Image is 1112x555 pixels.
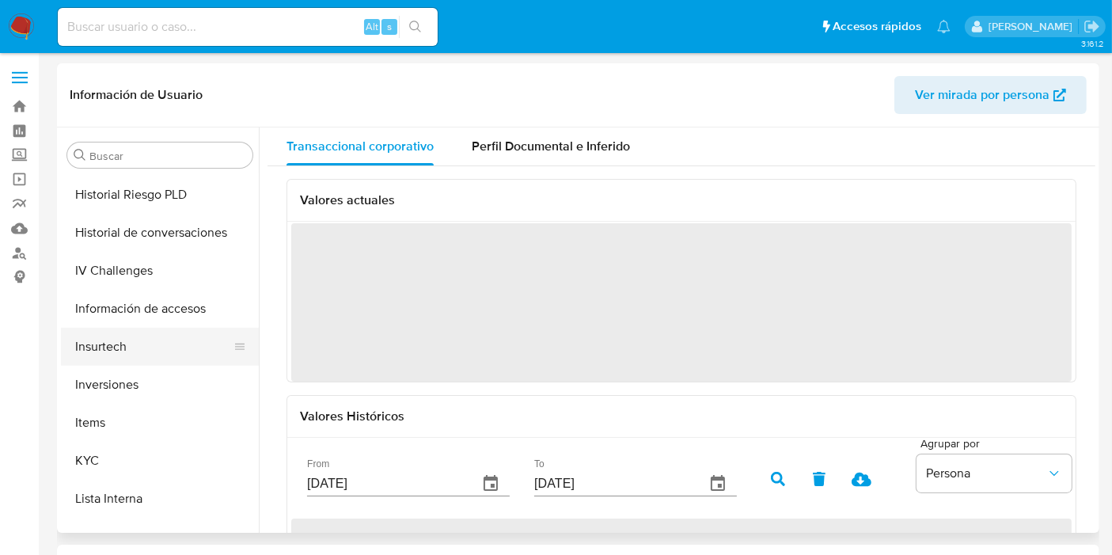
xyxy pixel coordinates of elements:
h3: Valores Históricos [300,409,1063,424]
span: Perfil Documental e Inferido [472,137,630,155]
button: KYC [61,442,259,480]
button: Inversiones [61,366,259,404]
span: Persona [926,466,1046,481]
input: Buscar [89,149,246,163]
button: Ver mirada por persona [894,76,1087,114]
p: belen.palamara@mercadolibre.com [989,19,1078,34]
input: Buscar usuario o caso... [58,17,438,37]
span: Transaccional corporativo [287,137,434,155]
a: Salir [1084,18,1100,35]
button: IV Challenges [61,252,259,290]
button: Lista Interna [61,480,259,518]
span: Alt [366,19,378,34]
button: search-icon [399,16,431,38]
label: To [534,460,545,469]
a: Notificaciones [937,20,951,33]
button: Persona [917,454,1072,492]
button: Insurtech [61,328,246,366]
button: Historial Riesgo PLD [61,176,259,214]
h1: Información de Usuario [70,87,203,103]
span: Ver mirada por persona [915,76,1049,114]
button: Buscar [74,149,86,162]
span: Accesos rápidos [833,18,921,35]
label: From [307,460,329,469]
span: ‌ [291,223,1072,382]
button: Historial de conversaciones [61,214,259,252]
button: Información de accesos [61,290,259,328]
span: Agrupar por [920,438,1076,449]
button: Items [61,404,259,442]
span: s [387,19,392,34]
h3: Valores actuales [300,192,1063,208]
